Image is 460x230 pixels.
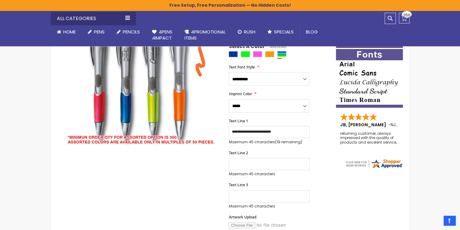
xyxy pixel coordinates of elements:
div: Orange [265,51,274,57]
span: Pens [94,29,105,35]
div: Blue [229,51,238,57]
p: Maximum 45 characters [229,204,310,209]
a: Rush [232,25,261,39]
span: Text Line 3 [229,182,248,187]
img: font-personalization-examples [336,49,403,108]
div: Assorted [277,51,286,57]
a: 4pens.com certificate URL [345,165,403,170]
a: 250 [399,13,410,23]
iframe: Google Customer Reviews [410,214,460,230]
span: Text Font Style [229,64,254,70]
span: 4PROMOTIONAL ITEMS [185,29,226,41]
a: Blog [300,25,324,39]
a: 4Pens4impact [146,25,178,45]
span: 250 [403,12,410,18]
span: Rush [244,29,255,35]
a: Specials [261,25,300,39]
div: Pink [253,51,262,57]
span: Imprint Color [229,91,252,96]
p: Maximum 45 characters [229,172,310,176]
a: Home [51,25,82,39]
span: (19 remaining) [275,139,302,145]
div: returning customer, always impressed with the quality of products and excelent service, will retu... [340,131,399,145]
span: - , [388,122,441,128]
span: Select A Color [229,43,265,51]
span: Text Line 2 [229,150,248,155]
span: 4Pens 4impact [152,29,172,41]
span: Specials [274,29,294,35]
span: Artwork Upload [229,214,256,220]
img: 4pens.com widget logo [345,158,403,169]
span: Home [63,29,76,35]
span: Blog [306,29,318,35]
a: Pens [82,25,111,39]
a: 4PROMOTIONALITEMS [178,25,232,45]
span: JB, [PERSON_NAME] [340,122,388,128]
span: Text Line 1 [229,118,248,124]
div: All Categories [51,12,136,25]
p: Maximum 45 characters [229,140,310,145]
a: Pencils [111,25,146,39]
span: NJ [391,122,398,128]
div: Lime Green [241,51,250,57]
span: Pencils [123,29,140,35]
span: Assorted [265,44,286,49]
